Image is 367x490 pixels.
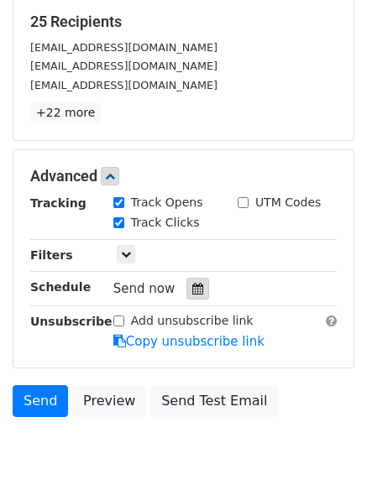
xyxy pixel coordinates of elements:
label: Track Clicks [131,214,200,232]
small: [EMAIL_ADDRESS][DOMAIN_NAME] [30,60,218,72]
span: Send now [113,281,176,296]
a: Copy unsubscribe link [113,334,265,349]
label: UTM Codes [255,194,321,211]
strong: Tracking [30,196,87,210]
small: [EMAIL_ADDRESS][DOMAIN_NAME] [30,79,218,91]
strong: Filters [30,248,73,262]
a: Preview [72,385,146,417]
a: Send Test Email [150,385,278,417]
h5: 25 Recipients [30,13,337,31]
strong: Schedule [30,280,91,294]
a: Send [13,385,68,417]
strong: Unsubscribe [30,315,113,328]
h5: Advanced [30,167,337,185]
iframe: Chat Widget [283,409,367,490]
label: Track Opens [131,194,203,211]
a: +22 more [30,102,101,123]
label: Add unsubscribe link [131,312,254,330]
small: [EMAIL_ADDRESS][DOMAIN_NAME] [30,41,218,54]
